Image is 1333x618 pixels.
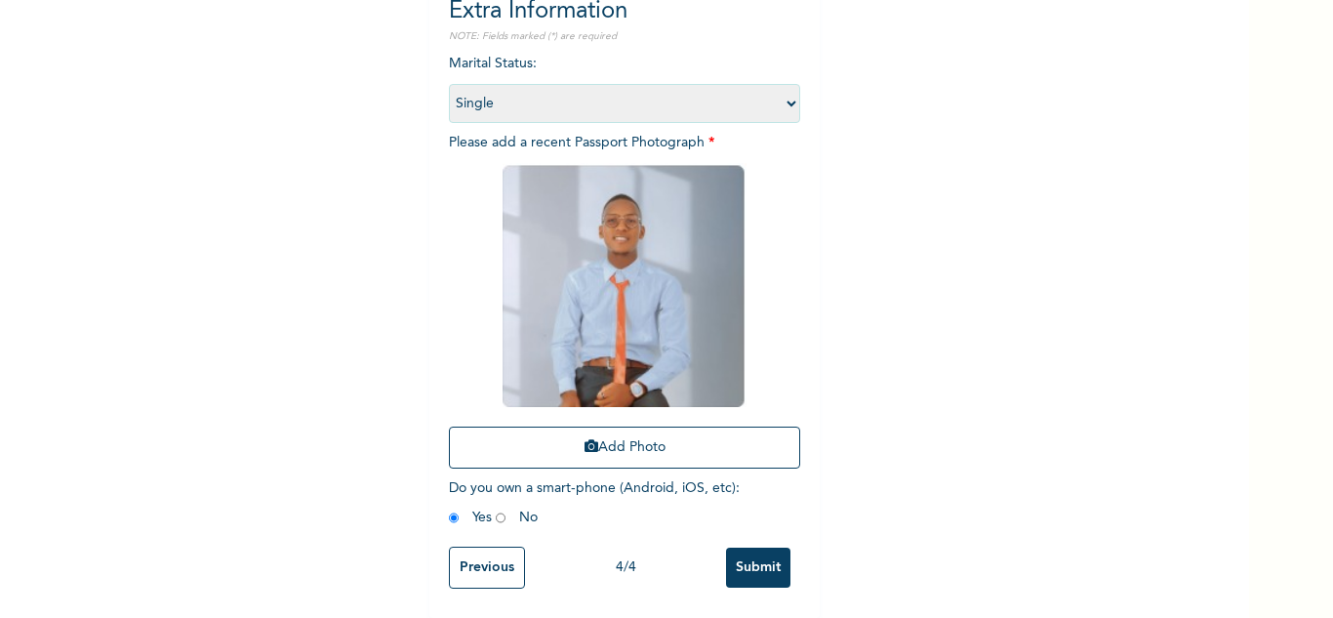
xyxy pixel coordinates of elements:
div: 4 / 4 [525,557,726,578]
img: Crop [503,163,747,407]
span: Do you own a smart-phone (Android, iOS, etc) : Yes No [449,481,740,524]
input: Submit [726,548,790,588]
span: Marital Status : [449,57,800,110]
input: Previous [449,547,525,589]
span: Please add a recent Passport Photograph [449,136,800,478]
p: NOTE: Fields marked (*) are required [449,29,800,44]
button: Add Photo [449,427,800,469]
